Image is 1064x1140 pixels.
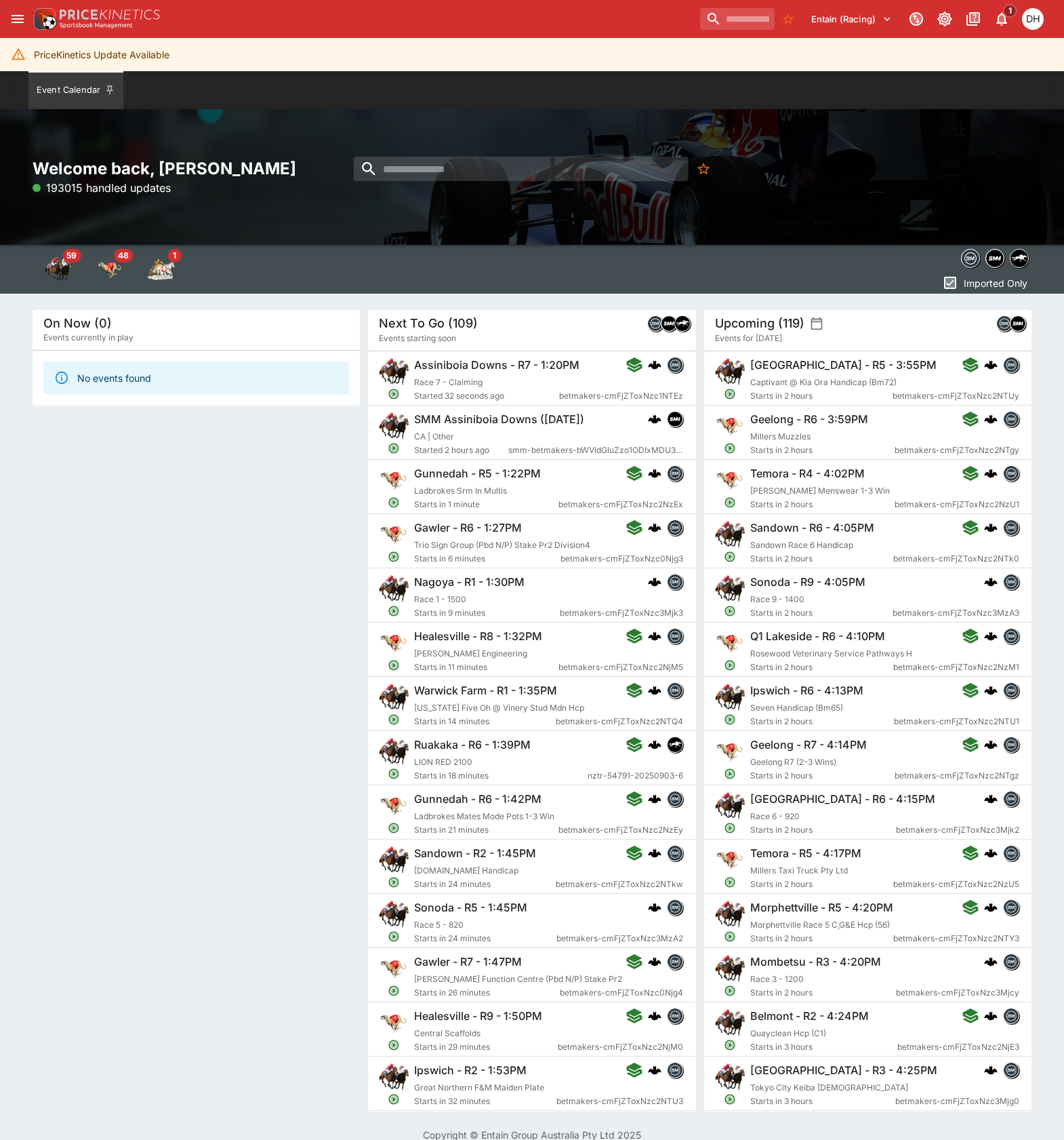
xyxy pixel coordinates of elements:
span: [US_STATE] Five Oh @ Vinery Stud Mdn Hcp [414,703,584,713]
div: betmakers [667,845,683,861]
p: Imported Only [964,276,1027,290]
span: Trio Sign Group (Pbd N/P) Stake Pr2 Division4 [414,540,590,550]
span: 48 [114,249,133,262]
svg: Open [388,713,401,726]
span: Geelong R7 (2-3 Wins) [750,757,836,767]
button: No Bookmarks [777,8,799,30]
div: betmakers [667,899,683,916]
span: Events starting soon [379,332,456,345]
img: greyhound_racing.png [715,411,745,441]
span: betmakers-cmFjZToxNzc0Njg4 [560,986,683,1000]
span: betmakers-cmFjZToxNzc2NjM5 [558,661,683,674]
img: betmakers.png [1004,574,1019,589]
span: Started 2 hours ago [414,444,508,457]
span: [DOMAIN_NAME] Handicap [414,865,518,876]
div: cerberus [648,901,661,914]
div: cerberus [648,358,661,372]
div: cerberus [984,684,998,697]
h6: Sandown - R6 - 4:05PM [750,521,874,535]
img: logo-cerberus.svg [648,412,661,426]
img: horse_racing.png [379,899,409,929]
img: logo-cerberus.svg [984,575,998,589]
span: Starts in 2 hours [750,878,893,891]
img: horse_racing.png [379,574,409,604]
img: greyhound_racing.png [379,519,409,549]
span: betmakers-cmFjZToxNzc2NTgz [895,769,1019,783]
svg: Open [388,496,401,509]
h5: On Now (0) [43,315,112,331]
span: CA | Other [414,431,454,441]
img: betmakers.png [1004,520,1019,535]
div: betmakers [1003,899,1019,916]
span: betmakers-cmFjZToxNzc2NTgy [895,444,1019,457]
button: Documentation [961,7,985,31]
h6: Q1 Lakeside - R6 - 4:10PM [750,629,885,644]
img: betmakers.png [1004,1063,1019,1078]
span: betmakers-cmFjZToxNzc2NTU3 [556,1095,683,1108]
h6: Ipswich - R6 - 4:13PM [750,684,863,698]
svg: Open [724,822,736,834]
img: betmakers.png [668,1063,682,1078]
span: Starts in 2 hours [750,389,893,403]
h6: Sonoda - R5 - 1:45PM [414,901,527,915]
span: Starts in 2 hours [750,606,893,620]
img: betmakers.png [1004,846,1019,861]
img: greyhound_racing.png [715,736,745,766]
img: betmakers.png [668,900,682,915]
img: greyhound_racing.png [715,845,745,875]
div: cerberus [648,575,661,589]
span: betmakers-cmFjZToxNzc2NzU5 [893,878,1019,891]
h6: [GEOGRAPHIC_DATA] - R6 - 4:15PM [750,792,935,806]
div: cerberus [984,575,998,589]
div: cerberus [984,412,998,426]
img: samemeetingmulti.png [986,250,1004,267]
h6: SMM Assiniboia Downs ([DATE]) [414,412,584,427]
div: cerberus [648,792,661,806]
span: Race 6 - 920 [750,811,800,821]
button: No Bookmarks [692,157,716,181]
img: samemeetingmulti.png [668,412,682,427]
h6: Healesville - R8 - 1:32PM [414,629,542,644]
div: betmakers [667,574,683,590]
img: betmakers.png [1004,629,1019,644]
button: Daniel Hooper [1018,4,1048,34]
svg: Open [724,876,736,888]
img: greyhound_racing [96,256,123,283]
div: cerberus [984,358,998,372]
input: search [354,157,689,181]
img: horse_racing.png [715,519,745,549]
div: betmakers [667,682,683,699]
img: logo-cerberus.svg [984,1063,998,1077]
h5: Next To Go (109) [379,315,478,331]
img: logo-cerberus.svg [984,955,998,968]
h6: Ipswich - R2 - 1:53PM [414,1063,527,1078]
h6: Healesville - R9 - 1:50PM [414,1009,542,1023]
img: betmakers.png [962,250,979,267]
span: betmakers-cmFjZToxNzc2NjE3 [897,1040,1019,1054]
span: betmakers-cmFjZToxNzc2NTQ4 [556,715,683,728]
h6: [GEOGRAPHIC_DATA] - R5 - 3:55PM [750,358,937,372]
svg: Open [724,768,736,780]
img: horse_racing.png [379,1062,409,1092]
span: Starts in 2 hours [750,715,894,728]
div: Greyhound Racing [96,256,123,283]
div: Daniel Hooper [1022,8,1044,30]
span: Starts in 1 minute [414,498,558,511]
span: Events currently in play [43,331,134,345]
span: Starts in 2 hours [750,498,895,511]
h5: Upcoming (119) [715,315,804,331]
img: samemeetingmulti.png [661,316,676,331]
div: betmakers [667,628,683,644]
img: betmakers.png [1004,1008,1019,1023]
div: betmakers [1003,791,1019,807]
div: cerberus [984,467,998,480]
div: betmakers [1003,519,1019,536]
svg: Open [388,659,401,671]
span: betmakers-cmFjZToxNzc2NjM0 [558,1040,683,1054]
span: Starts in 9 minutes [414,606,560,620]
span: betmakers-cmFjZToxNzc3MzA3 [893,606,1019,620]
button: Connected to PK [904,7,928,31]
img: logo-cerberus.svg [984,358,998,372]
img: betmakers.png [668,791,682,806]
img: samemeetingmulti.png [1010,316,1025,331]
